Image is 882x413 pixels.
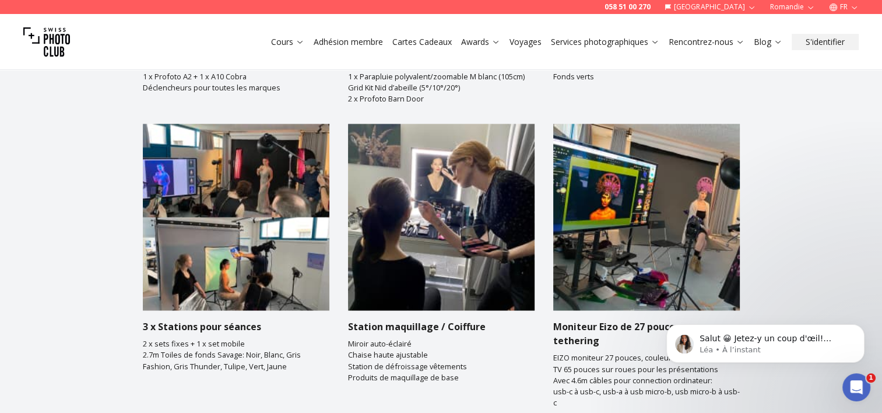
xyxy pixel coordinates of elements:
[546,34,664,50] button: Services photographiques
[143,320,329,334] h3: 3 x Stations pour séances
[605,2,651,12] a: 058 51 00 270
[23,19,70,65] img: Swiss photo club
[664,34,749,50] button: Rencontrez-nous
[509,36,542,48] a: Voyages
[143,338,329,372] div: 2 x sets fixes + 1 x set mobile 2.7m Toiles de fonds Savage: Noir, Blanc, Gris Fashion, Gris Thun...
[792,34,859,50] button: S'identifier
[309,34,388,50] button: Adhésion membre
[143,124,329,310] img: 3 x Stations pour séances
[553,320,740,348] h3: Moniteur Eizo de 27 pouces pour tethering
[388,34,456,50] button: Cartes Cadeaux
[669,36,744,48] a: Rencontrez-nous
[314,36,383,48] a: Adhésion membre
[749,34,787,50] button: Blog
[866,373,876,383] span: 1
[649,300,882,381] iframe: Intercom notifications message
[754,36,782,48] a: Blog
[271,36,304,48] a: Cours
[461,36,500,48] a: Awards
[392,36,452,48] a: Cartes Cadeaux
[505,34,546,50] button: Voyages
[348,320,535,334] h3: Station maquillage / Coiffure
[348,338,535,383] div: Miroir auto-éclairé Chaise haute ajustable Station de défroissage vêtements Produits de maquillag...
[842,373,870,401] iframe: Intercom live chat
[551,36,659,48] a: Services photographiques
[266,34,309,50] button: Cours
[553,352,740,408] div: EIZO moniteur 27 pouces, couleurs calibré TV 65 pouces sur roues pour les présentations Avec 4.6m...
[348,124,535,310] img: Station maquillage / Coiffure
[553,124,740,310] img: Moniteur Eizo de 27 pouces pour tethering
[456,34,505,50] button: Awards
